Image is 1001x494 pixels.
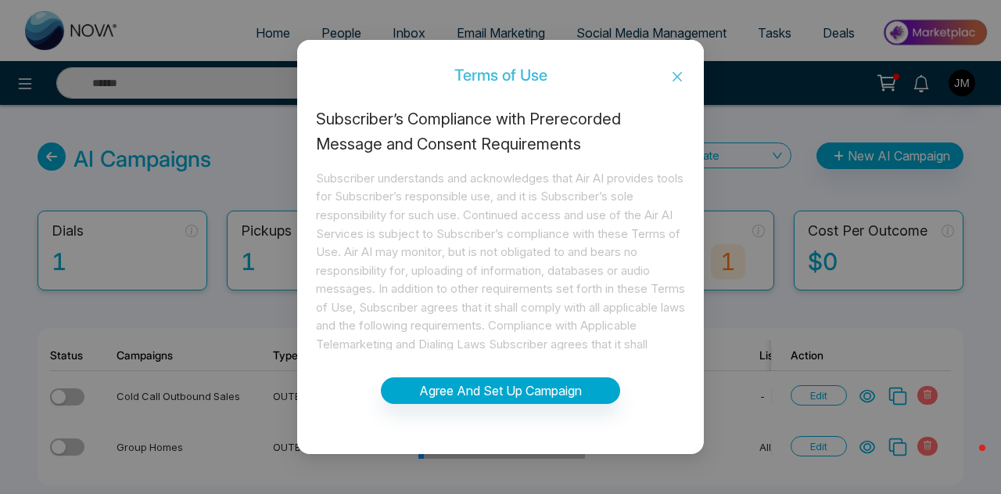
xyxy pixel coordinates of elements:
button: Agree And Set Up Campaign [381,377,620,404]
button: Close [651,56,704,98]
span: close [671,70,683,83]
div: Subscriber’s Compliance with Prerecorded Message and Consent Requirements [316,107,685,157]
div: Subscriber understands and acknowledges that Air AI provides tools for Subscriber’s responsible u... [316,169,685,350]
div: Terms of Use [297,67,704,84]
iframe: Intercom live chat [948,441,985,478]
